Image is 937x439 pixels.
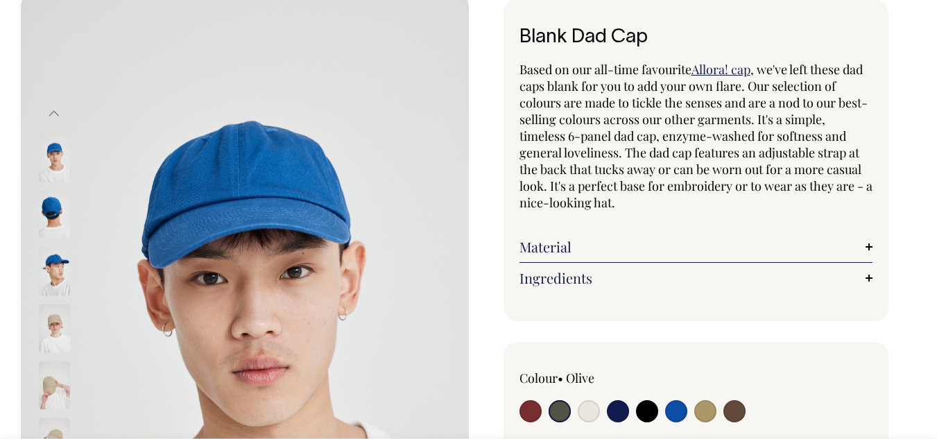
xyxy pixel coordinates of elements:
button: Previous [44,98,65,130]
div: Colour [519,370,661,386]
span: Based on our all-time favourite [519,61,691,78]
a: Ingredients [519,270,873,286]
img: washed-khaki [39,304,70,352]
a: Material [519,239,873,255]
img: worker-blue [39,247,70,295]
img: worker-blue [39,133,70,182]
span: , we've left these dad caps blank for you to add your own flare. Our selection of colours are mad... [519,61,872,211]
h1: Blank Dad Cap [519,27,873,49]
img: washed-khaki [39,361,70,409]
span: • [558,370,563,386]
label: Olive [566,370,594,386]
img: worker-blue [39,190,70,239]
a: Allora! cap [691,61,750,78]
